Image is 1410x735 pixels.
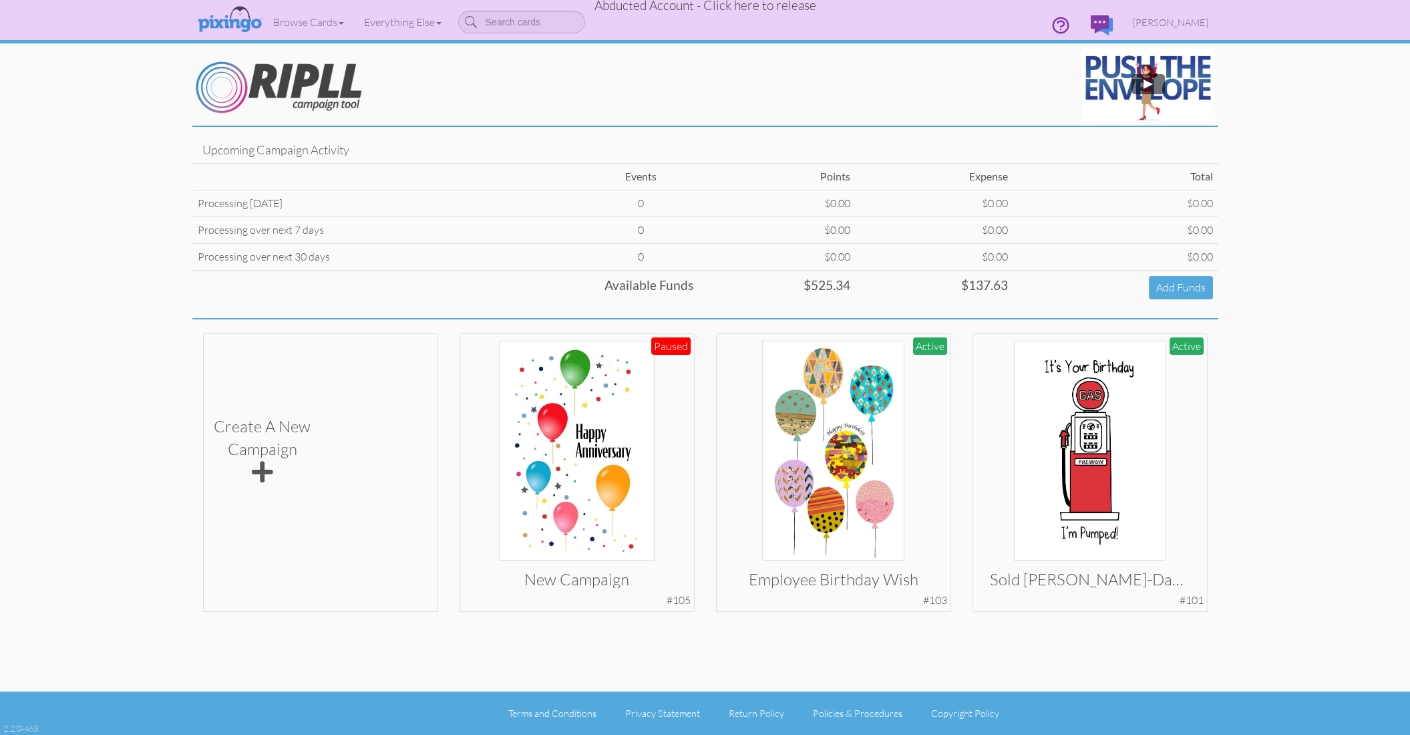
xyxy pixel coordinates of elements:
[856,190,1013,217] td: $0.00
[856,216,1013,243] td: $0.00
[196,61,363,114] img: Ripll_Logo.png
[1170,337,1204,355] div: Active
[729,708,784,719] a: Return Policy
[699,243,856,270] td: $0.00
[699,216,856,243] td: $0.00
[1013,190,1218,217] td: $0.00
[583,216,698,243] td: 0
[214,415,311,487] div: Create a new Campaign
[1091,15,1113,35] img: comments.svg
[1013,243,1218,270] td: $0.00
[699,270,856,304] td: $525.34
[194,3,265,37] img: pixingo logo
[762,341,904,561] img: 104702-1-1696696361063-6621931839c60014-qa.jpg
[667,593,691,608] div: #105
[458,11,585,33] input: Search cards
[192,216,584,243] td: Processing over next 7 days
[1013,164,1218,190] td: Total
[508,708,596,719] a: Terms and Conditions
[1180,593,1204,608] div: #101
[583,164,698,190] td: Events
[733,571,933,588] h3: Employee Birthday wish
[923,593,947,608] div: #103
[477,571,677,588] h3: New campaign
[3,722,38,734] div: 2.2.0-463
[856,243,1013,270] td: $0.00
[1149,276,1213,299] a: Add Funds
[813,708,902,719] a: Policies & Procedures
[1081,47,1215,122] img: maxresdefault.jpg
[192,190,584,217] td: Processing [DATE]
[499,341,655,561] img: 136470-1-1759768582967-c8de92d0fe15d787-qa.jpg
[913,337,947,355] div: Active
[1133,17,1208,28] span: [PERSON_NAME]
[1013,216,1218,243] td: $0.00
[583,190,698,217] td: 0
[856,270,1013,304] td: $137.63
[1123,5,1218,39] a: [PERSON_NAME]
[931,708,999,719] a: Copyright Policy
[990,571,1190,588] h3: Sold [PERSON_NAME]-day/Auto-versary
[651,337,691,355] div: Paused
[192,243,584,270] td: Processing over next 30 days
[699,164,856,190] td: Points
[202,144,1208,157] h4: Upcoming Campaign Activity
[699,190,856,217] td: $0.00
[625,708,700,719] a: Privacy Statement
[856,164,1013,190] td: Expense
[263,5,354,39] a: Browse Cards
[583,243,698,270] td: 0
[1014,341,1166,561] img: 104287-1-1696082293404-7737267c7de18fb4-qa.jpg
[192,270,699,304] td: Available Funds
[354,5,452,39] a: Everything Else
